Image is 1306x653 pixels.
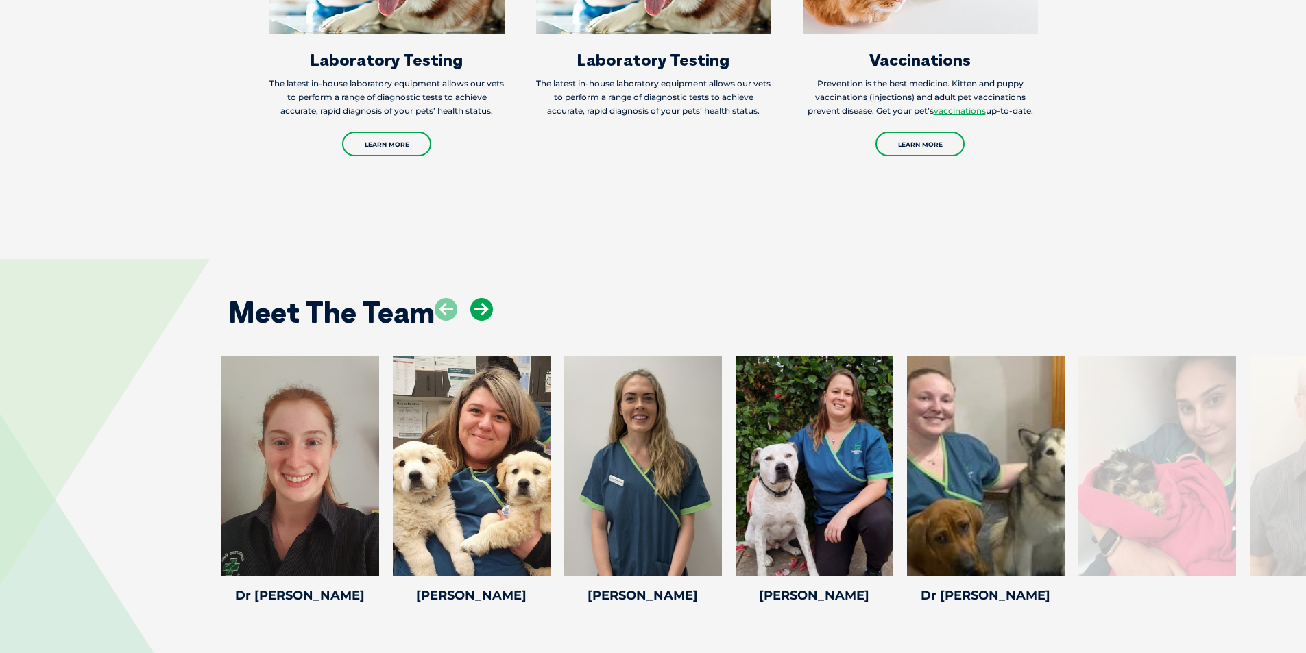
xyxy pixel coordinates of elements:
p: Prevention is the best medicine. Kitten and puppy vaccinations (injections) and adult pet vaccina... [803,77,1038,118]
h3: Vaccinations [803,51,1038,68]
a: Learn More [875,132,965,156]
p: The latest in-house laboratory equipment allows our vets to perform a range of diagnostic tests t... [269,77,505,118]
p: The latest in-house laboratory equipment allows our vets to perform a range of diagnostic tests t... [536,77,771,118]
h4: [PERSON_NAME] [736,589,893,602]
h4: Dr [PERSON_NAME] [221,589,379,602]
h3: Laboratory Testing [269,51,505,68]
h4: Dr [PERSON_NAME] [907,589,1065,602]
a: Learn More [342,132,431,156]
a: vaccinations [934,106,986,116]
h2: Meet The Team [228,298,435,327]
h3: Laboratory Testing [536,51,771,68]
h4: [PERSON_NAME] [564,589,722,602]
h4: [PERSON_NAME] [393,589,551,602]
